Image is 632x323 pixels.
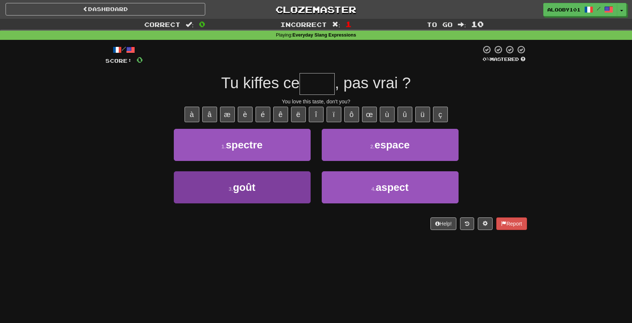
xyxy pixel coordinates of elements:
[483,56,490,62] span: 0 %
[6,3,205,16] a: Dashboard
[174,129,311,161] button: 1.spectre
[415,107,430,122] button: ü
[496,217,527,230] button: Report
[174,171,311,203] button: 3.goût
[370,144,375,150] small: 2 .
[543,3,617,16] a: alooby101 /
[105,45,143,54] div: /
[293,32,356,38] strong: Everyday Slang Expressions
[216,3,416,16] a: Clozemaster
[371,186,376,192] small: 4 .
[238,107,253,122] button: è
[226,139,263,151] span: spectre
[362,107,377,122] button: œ
[144,21,180,28] span: Correct
[105,98,527,105] div: You love this taste, don't you?
[222,144,226,150] small: 1 .
[291,107,306,122] button: ë
[136,55,143,64] span: 0
[345,20,352,28] span: 1
[433,107,448,122] button: ç
[481,56,527,63] div: Mastered
[327,107,341,122] button: ï
[458,21,466,28] span: :
[105,58,132,64] span: Score:
[233,182,256,193] span: goût
[273,107,288,122] button: ê
[186,21,194,28] span: :
[309,107,324,122] button: î
[185,107,199,122] button: à
[380,107,395,122] button: ù
[460,217,474,230] button: Round history (alt+y)
[332,21,340,28] span: :
[471,20,484,28] span: 10
[256,107,270,122] button: é
[597,6,601,11] span: /
[344,107,359,122] button: ô
[220,107,235,122] button: æ
[547,6,581,13] span: alooby101
[335,74,410,92] span: , pas vrai ?
[322,171,459,203] button: 4.aspect
[427,21,453,28] span: To go
[202,107,217,122] button: â
[322,129,459,161] button: 2.espace
[430,217,457,230] button: Help!
[375,139,410,151] span: espace
[199,20,205,28] span: 0
[398,107,412,122] button: û
[221,74,300,92] span: Tu kiffes ce
[280,21,327,28] span: Incorrect
[229,186,233,192] small: 3 .
[376,182,409,193] span: aspect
